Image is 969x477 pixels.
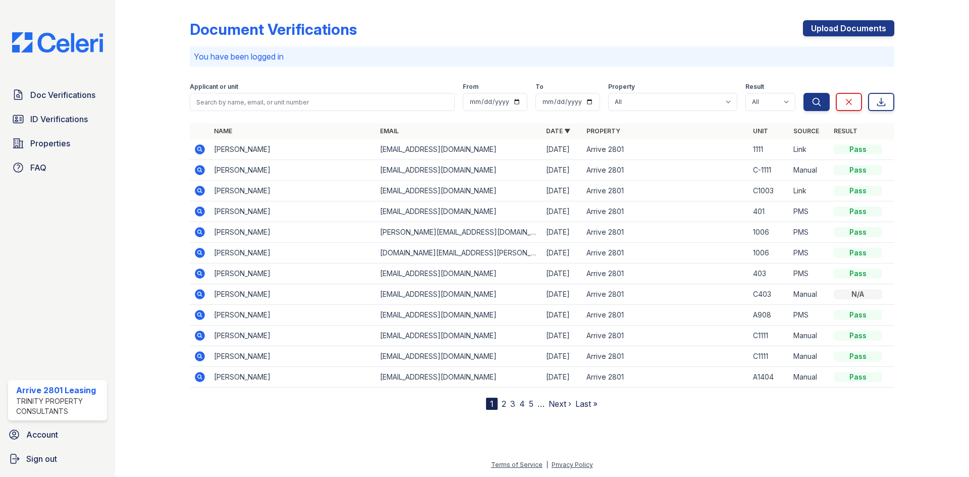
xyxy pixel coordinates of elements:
[542,263,582,284] td: [DATE]
[582,181,748,201] td: Arrive 2801
[582,222,748,243] td: Arrive 2801
[749,181,789,201] td: C1003
[789,326,830,346] td: Manual
[8,157,107,178] a: FAQ
[26,429,58,441] span: Account
[190,20,357,38] div: Document Verifications
[519,399,525,409] a: 4
[210,263,376,284] td: [PERSON_NAME]
[834,165,882,175] div: Pass
[789,284,830,305] td: Manual
[16,384,103,396] div: Arrive 2801 Leasing
[834,186,882,196] div: Pass
[789,243,830,263] td: PMS
[542,243,582,263] td: [DATE]
[834,269,882,279] div: Pass
[582,243,748,263] td: Arrive 2801
[749,139,789,160] td: 1111
[834,351,882,361] div: Pass
[542,139,582,160] td: [DATE]
[753,127,768,135] a: Unit
[210,243,376,263] td: [PERSON_NAME]
[486,398,498,410] div: 1
[542,160,582,181] td: [DATE]
[535,83,544,91] label: To
[789,263,830,284] td: PMS
[542,346,582,367] td: [DATE]
[4,425,111,445] a: Account
[529,399,533,409] a: 5
[210,326,376,346] td: [PERSON_NAME]
[582,305,748,326] td: Arrive 2801
[542,284,582,305] td: [DATE]
[542,367,582,388] td: [DATE]
[376,139,542,160] td: [EMAIL_ADDRESS][DOMAIN_NAME]
[210,305,376,326] td: [PERSON_NAME]
[30,89,95,101] span: Doc Verifications
[542,305,582,326] td: [DATE]
[834,227,882,237] div: Pass
[793,127,819,135] a: Source
[749,263,789,284] td: 403
[376,222,542,243] td: [PERSON_NAME][EMAIL_ADDRESS][DOMAIN_NAME]
[194,50,890,63] p: You have been logged in
[190,93,455,111] input: Search by name, email, or unit number
[789,139,830,160] td: Link
[834,372,882,382] div: Pass
[582,201,748,222] td: Arrive 2801
[789,305,830,326] td: PMS
[546,461,548,468] div: |
[749,243,789,263] td: 1006
[834,248,882,258] div: Pass
[582,160,748,181] td: Arrive 2801
[546,127,570,135] a: Date ▼
[210,284,376,305] td: [PERSON_NAME]
[834,144,882,154] div: Pass
[834,331,882,341] div: Pass
[491,461,543,468] a: Terms of Service
[789,181,830,201] td: Link
[749,160,789,181] td: C-1111
[8,133,107,153] a: Properties
[582,263,748,284] td: Arrive 2801
[789,346,830,367] td: Manual
[542,181,582,201] td: [DATE]
[502,399,506,409] a: 2
[549,399,571,409] a: Next ›
[542,326,582,346] td: [DATE]
[463,83,478,91] label: From
[582,367,748,388] td: Arrive 2801
[582,326,748,346] td: Arrive 2801
[376,346,542,367] td: [EMAIL_ADDRESS][DOMAIN_NAME]
[376,326,542,346] td: [EMAIL_ADDRESS][DOMAIN_NAME]
[376,181,542,201] td: [EMAIL_ADDRESS][DOMAIN_NAME]
[542,222,582,243] td: [DATE]
[608,83,635,91] label: Property
[210,181,376,201] td: [PERSON_NAME]
[749,326,789,346] td: C1111
[745,83,764,91] label: Result
[749,346,789,367] td: C1111
[789,160,830,181] td: Manual
[582,284,748,305] td: Arrive 2801
[8,109,107,129] a: ID Verifications
[30,137,70,149] span: Properties
[210,139,376,160] td: [PERSON_NAME]
[586,127,620,135] a: Property
[575,399,598,409] a: Last »
[214,127,232,135] a: Name
[552,461,593,468] a: Privacy Policy
[210,346,376,367] td: [PERSON_NAME]
[210,222,376,243] td: [PERSON_NAME]
[4,449,111,469] a: Sign out
[16,396,103,416] div: Trinity Property Consultants
[30,113,88,125] span: ID Verifications
[376,284,542,305] td: [EMAIL_ADDRESS][DOMAIN_NAME]
[749,201,789,222] td: 401
[376,263,542,284] td: [EMAIL_ADDRESS][DOMAIN_NAME]
[190,83,238,91] label: Applicant or unit
[510,399,515,409] a: 3
[210,201,376,222] td: [PERSON_NAME]
[542,201,582,222] td: [DATE]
